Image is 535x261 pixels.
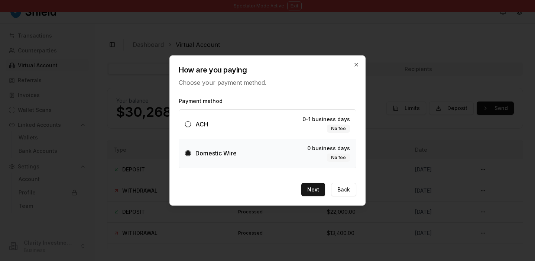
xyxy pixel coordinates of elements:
div: No fee [327,125,350,133]
span: ACH [195,120,208,128]
span: Domestic Wire [195,149,237,157]
div: No fee [327,154,350,162]
button: ACH0-1 business daysNo fee [185,121,191,127]
button: Next [301,183,325,196]
p: Choose your payment method. [179,78,356,87]
span: 0-1 business days [302,116,350,123]
h2: How are you paying [179,65,356,75]
label: Payment method [179,97,356,105]
button: Domestic Wire0 business daysNo fee [185,150,191,156]
span: 0 business days [307,145,350,152]
button: Back [331,183,356,196]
